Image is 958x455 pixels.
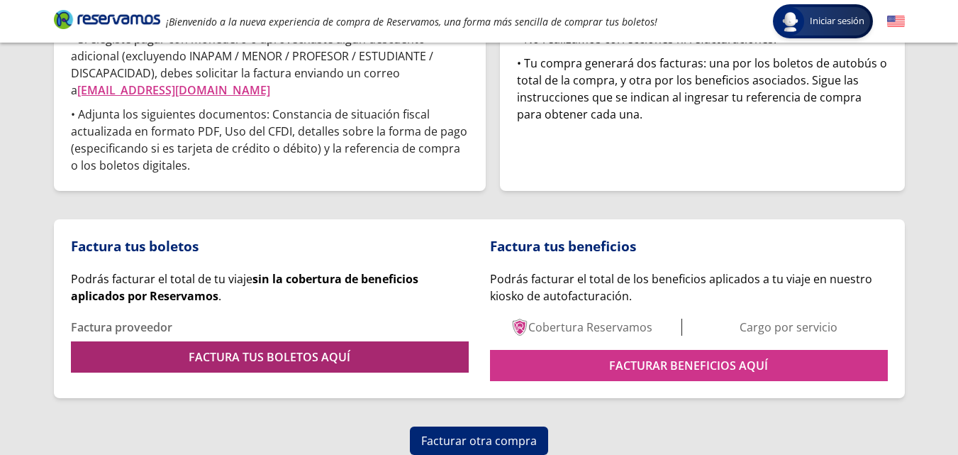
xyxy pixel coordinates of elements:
[71,236,469,257] p: Factura tus boletos
[77,82,270,98] a: [EMAIL_ADDRESS][DOMAIN_NAME]
[71,106,469,174] p: • Adjunta los siguientes documentos: Constancia de situación fiscal actualizada en formato PDF, U...
[71,271,418,304] span: Podrás facturar el total de tu viaje
[410,427,548,455] button: Facturar otra compra
[511,319,528,336] img: Basic service level
[71,319,469,336] p: Factura proveedor
[804,14,870,28] span: Iniciar sesión
[490,350,888,381] a: FACTURAR BENEFICIOS AQUÍ
[71,270,469,305] div: .
[54,9,160,34] a: Brand Logo
[490,236,888,257] p: Factura tus beneficios
[517,55,888,123] div: • Tu compra generará dos facturas: una por los boletos de autobús o total de la compra, y otra po...
[71,341,469,373] a: FACTURA TUS BOLETOS AQUÍ
[740,319,837,336] p: Cargo por servicio
[887,13,905,31] button: English
[71,31,469,99] p: • Si elegiste pagar con monedero o aprovechaste algún descuento adicional (excluyendo INAPAM / ME...
[528,319,652,336] p: Cobertura Reservamos
[490,270,888,305] p: Podrás facturar el total de los beneficios aplicados a tu viaje en nuestro kiosko de autofacturac...
[166,15,657,28] em: ¡Bienvenido a la nueva experiencia de compra de Reservamos, una forma más sencilla de comprar tus...
[54,9,160,30] i: Brand Logo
